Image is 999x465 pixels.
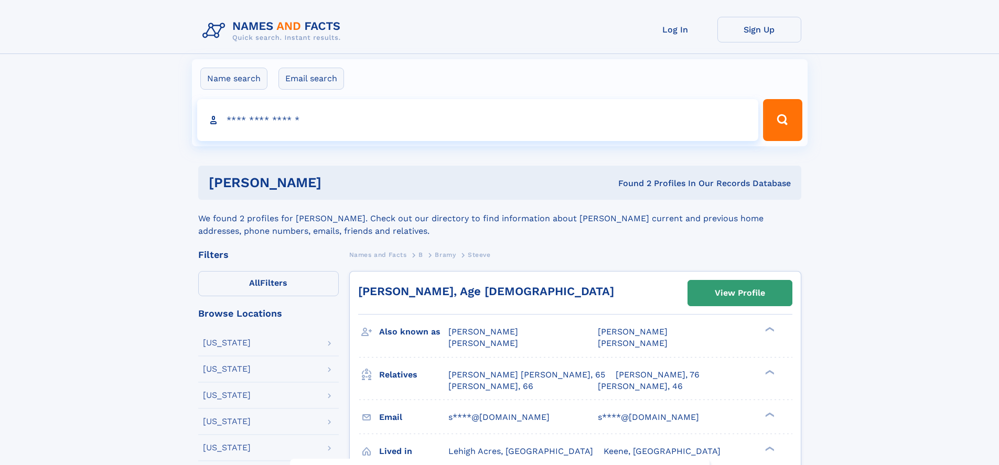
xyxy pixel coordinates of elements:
div: [US_STATE] [203,339,251,347]
div: [US_STATE] [203,444,251,452]
h3: Lived in [379,442,448,460]
div: ❯ [762,326,775,333]
a: [PERSON_NAME], 46 [598,381,683,392]
a: Bramy [435,248,456,261]
span: [PERSON_NAME] [598,338,668,348]
span: Lehigh Acres, [GEOGRAPHIC_DATA] [448,446,593,456]
div: ❯ [762,369,775,375]
div: We found 2 profiles for [PERSON_NAME]. Check out our directory to find information about [PERSON_... [198,200,801,237]
a: [PERSON_NAME], 76 [616,369,700,381]
div: View Profile [715,281,765,305]
a: [PERSON_NAME] [PERSON_NAME], 65 [448,369,605,381]
h3: Email [379,408,448,426]
h1: [PERSON_NAME] [209,176,470,189]
span: Keene, [GEOGRAPHIC_DATA] [604,446,721,456]
span: [PERSON_NAME] [598,327,668,337]
h3: Also known as [379,323,448,341]
a: Log In [633,17,717,42]
label: Email search [278,68,344,90]
a: [PERSON_NAME], 66 [448,381,533,392]
span: All [249,278,260,288]
span: B [418,251,423,258]
label: Name search [200,68,267,90]
span: [PERSON_NAME] [448,327,518,337]
div: Found 2 Profiles In Our Records Database [470,178,791,189]
div: ❯ [762,411,775,418]
a: B [418,248,423,261]
span: Steeve [468,251,491,258]
div: ❯ [762,445,775,452]
a: Sign Up [717,17,801,42]
img: Logo Names and Facts [198,17,349,45]
div: Browse Locations [198,309,339,318]
div: [US_STATE] [203,391,251,399]
input: search input [197,99,759,141]
label: Filters [198,271,339,296]
div: [US_STATE] [203,365,251,373]
div: Filters [198,250,339,259]
a: Names and Facts [349,248,407,261]
button: Search Button [763,99,802,141]
h3: Relatives [379,366,448,384]
a: View Profile [688,280,792,306]
span: Bramy [435,251,456,258]
div: [US_STATE] [203,417,251,426]
span: [PERSON_NAME] [448,338,518,348]
a: [PERSON_NAME], Age [DEMOGRAPHIC_DATA] [358,285,614,298]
